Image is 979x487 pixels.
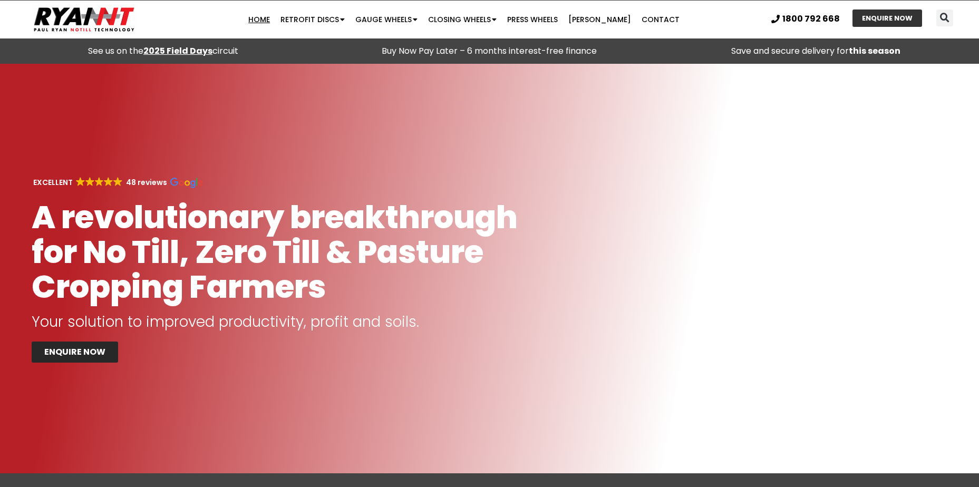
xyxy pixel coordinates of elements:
[782,15,840,23] span: 1800 792 668
[849,45,900,57] strong: this season
[170,178,203,188] img: Google
[862,15,913,22] span: ENQUIRE NOW
[85,177,94,186] img: Google
[33,177,73,188] strong: EXCELLENT
[423,9,502,30] a: Closing Wheels
[658,44,974,59] p: Save and secure delivery for
[275,9,350,30] a: Retrofit Discs
[502,9,563,30] a: Press Wheels
[32,311,419,332] span: Your solution to improved productivity, profit and soils.
[563,9,636,30] a: [PERSON_NAME]
[95,177,104,186] img: Google
[636,9,685,30] a: Contact
[190,9,738,30] nav: Menu
[126,177,167,188] strong: 48 reviews
[104,177,113,186] img: Google
[936,9,953,26] div: Search
[350,9,423,30] a: Gauge Wheels
[32,177,203,188] a: EXCELLENT GoogleGoogleGoogleGoogleGoogle 48 reviews Google
[852,9,922,27] a: ENQUIRE NOW
[5,44,321,59] div: See us on the circuit
[771,15,840,23] a: 1800 792 668
[32,200,535,304] h1: A revolutionary breakthrough for No Till, Zero Till & Pasture Cropping Farmers
[44,348,105,356] span: ENQUIRE NOW
[76,177,85,186] img: Google
[113,177,122,186] img: Google
[243,9,275,30] a: Home
[32,3,137,36] img: Ryan NT logo
[32,342,118,363] a: ENQUIRE NOW
[332,44,647,59] p: Buy Now Pay Later – 6 months interest-free finance
[143,45,212,57] a: 2025 Field Days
